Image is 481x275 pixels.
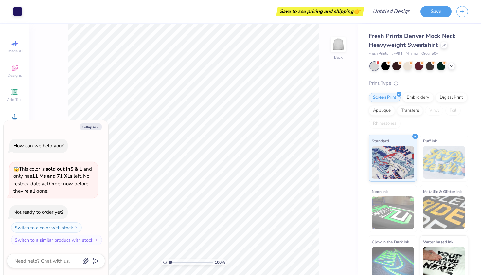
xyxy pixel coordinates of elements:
[372,196,414,229] img: Neon Ink
[32,173,72,179] strong: 11 Ms and 71 XLs
[369,32,456,49] span: Fresh Prints Denver Mock Neck Heavyweight Sweatshirt
[423,188,462,195] span: Metallic & Glitter Ink
[332,38,345,51] img: Back
[369,106,395,116] div: Applique
[423,238,453,245] span: Water based Ink
[369,119,401,129] div: Rhinestones
[74,226,78,229] img: Switch to a color with stock
[391,51,402,57] span: # FP94
[7,97,23,102] span: Add Text
[372,188,388,195] span: Neon Ink
[11,235,102,245] button: Switch to a similar product with stock
[8,73,22,78] span: Designs
[420,6,452,17] button: Save
[215,259,225,265] span: 100 %
[13,209,64,215] div: Not ready to order yet?
[397,106,423,116] div: Transfers
[13,142,64,149] div: How can we help you?
[13,166,19,172] span: 😱
[445,106,461,116] div: Foil
[423,137,437,144] span: Puff Ink
[369,80,468,87] div: Print Type
[95,238,98,242] img: Switch to a similar product with stock
[402,93,434,102] div: Embroidery
[353,7,361,15] span: 👉
[406,51,438,57] span: Minimum Order: 50 +
[7,48,23,54] span: Image AI
[13,166,92,194] span: This color is and only has left . No restock date yet. Order now before they're all gone!
[436,93,467,102] div: Digital Print
[334,54,343,60] div: Back
[423,146,465,179] img: Puff Ink
[369,51,388,57] span: Fresh Prints
[46,166,82,172] strong: sold out in S & L
[372,238,409,245] span: Glow in the Dark Ink
[425,106,443,116] div: Vinyl
[11,222,82,233] button: Switch to a color with stock
[372,137,389,144] span: Standard
[369,93,401,102] div: Screen Print
[367,5,416,18] input: Untitled Design
[372,146,414,179] img: Standard
[80,123,102,130] button: Collapse
[278,7,363,16] div: Save to see pricing and shipping
[423,196,465,229] img: Metallic & Glitter Ink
